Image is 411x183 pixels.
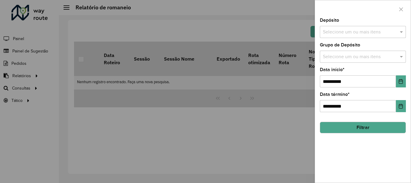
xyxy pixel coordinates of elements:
button: Choose Date [396,100,406,112]
label: Depósito [320,17,339,24]
label: Data término [320,91,350,98]
label: Data início [320,66,345,73]
button: Choose Date [396,75,406,87]
button: Filtrar [320,122,406,133]
label: Grupo de Depósito [320,41,360,49]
